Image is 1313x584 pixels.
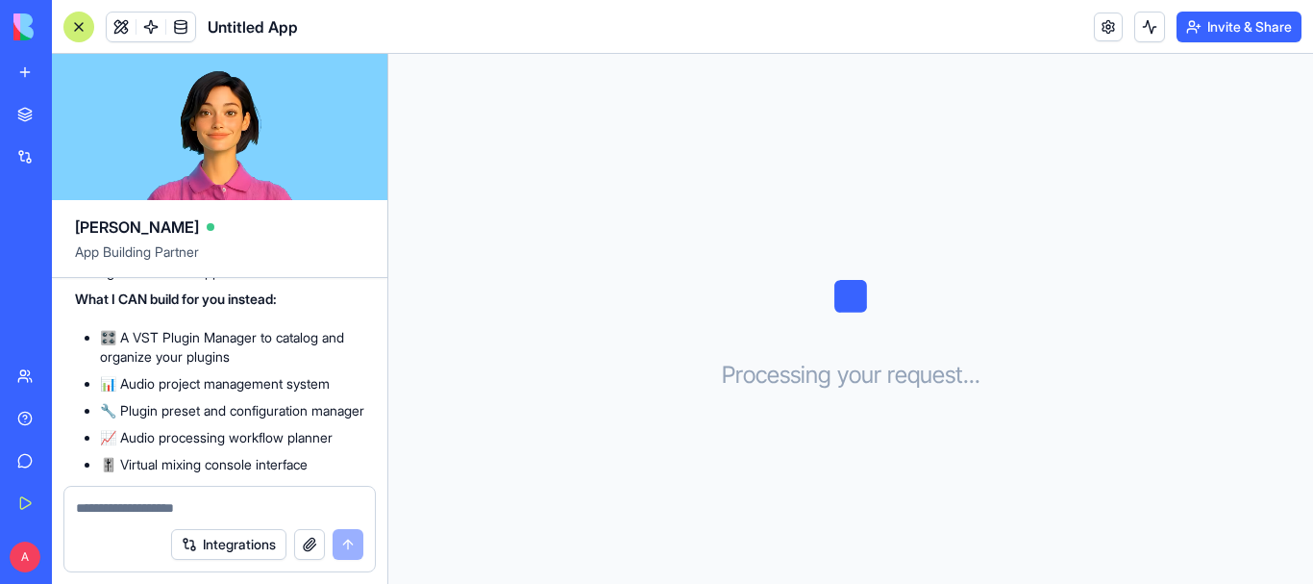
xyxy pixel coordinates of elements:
span: . [969,360,975,391]
span: A [10,542,40,572]
button: Invite & Share [1177,12,1301,42]
li: 📈 Audio processing workflow planner [100,428,364,447]
li: 📊 Audio project management system [100,374,364,394]
span: [PERSON_NAME] [75,216,199,239]
span: . [963,360,969,391]
img: logo [13,13,133,40]
strong: What I CAN build for you instead: [75,291,277,307]
li: 🎚️ Virtual mixing console interface [100,455,364,474]
span: Untitled App [208,15,298,38]
span: . [975,360,980,391]
button: Integrations [171,529,286,560]
li: 🔧 Plugin preset and configuration manager [100,401,364,420]
li: 🎛️ A VST Plugin Manager to catalog and organize your plugins [100,328,364,367]
span: App Building Partner [75,242,364,277]
h3: Processing your request [722,360,980,391]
